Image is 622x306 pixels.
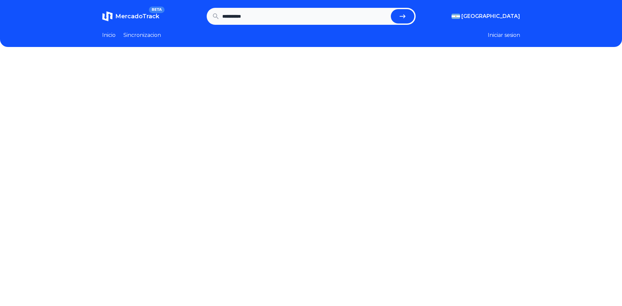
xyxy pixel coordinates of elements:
[102,11,113,22] img: MercadoTrack
[123,31,161,39] a: Sincronizacion
[149,7,164,13] span: BETA
[102,31,116,39] a: Inicio
[102,11,159,22] a: MercadoTrackBETA
[115,13,159,20] span: MercadoTrack
[488,31,520,39] button: Iniciar sesion
[461,12,520,20] span: [GEOGRAPHIC_DATA]
[452,12,520,20] button: [GEOGRAPHIC_DATA]
[452,14,460,19] img: Argentina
